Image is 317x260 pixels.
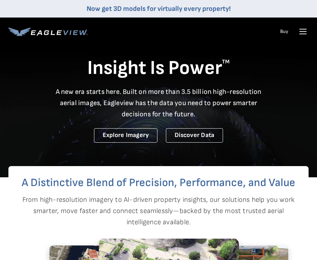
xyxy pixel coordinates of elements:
[280,28,288,35] a: Buy
[94,128,158,143] a: Explore Imagery
[8,56,309,81] h1: Insight Is Power
[8,177,309,189] h2: A Distinctive Blend of Precision, Performance, and Value
[8,194,309,228] p: From high-resolution imagery to AI-driven property insights, our solutions help you work smarter,...
[166,128,223,143] a: Discover Data
[87,5,231,13] a: Now get 3D models for virtually every property!
[222,59,230,65] sup: TM
[51,86,266,120] p: A new era starts here. Built on more than 3.5 billion high-resolution aerial images, Eagleview ha...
